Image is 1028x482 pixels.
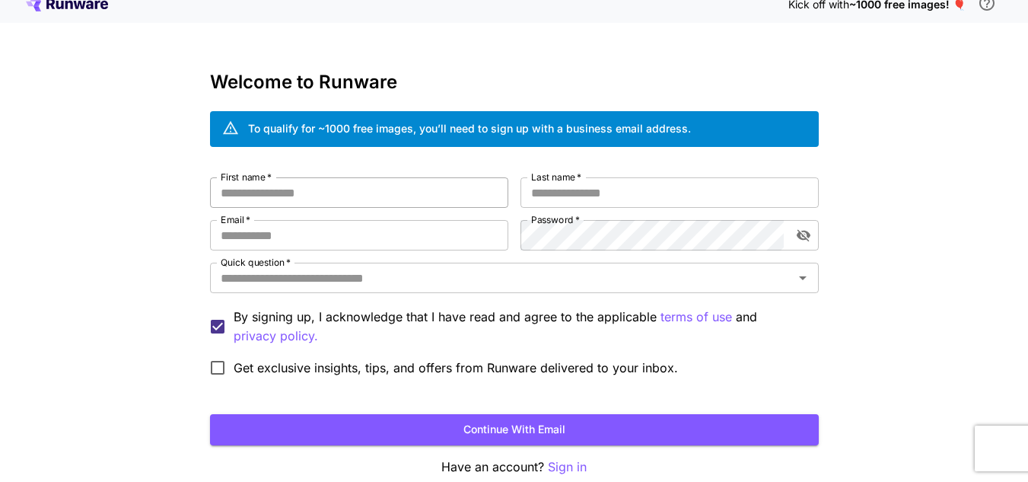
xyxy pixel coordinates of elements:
[790,222,817,249] button: toggle password visibility
[531,171,581,184] label: Last name
[531,213,580,226] label: Password
[221,213,250,226] label: Email
[234,359,678,377] span: Get exclusive insights, tips, and offers from Runware delivered to your inbox.
[660,308,732,327] button: By signing up, I acknowledge that I have read and agree to the applicable and privacy policy.
[248,120,691,136] div: To qualify for ~1000 free images, you’ll need to sign up with a business email address.
[210,458,819,477] p: Have an account?
[234,308,807,346] p: By signing up, I acknowledge that I have read and agree to the applicable and
[210,414,819,445] button: Continue with email
[234,327,318,346] button: By signing up, I acknowledge that I have read and agree to the applicable terms of use and
[660,308,732,327] p: terms of use
[221,171,272,184] label: First name
[548,458,587,477] button: Sign in
[234,327,318,346] p: privacy policy.
[221,256,291,269] label: Quick question
[210,72,819,93] h3: Welcome to Runware
[792,267,813,289] button: Open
